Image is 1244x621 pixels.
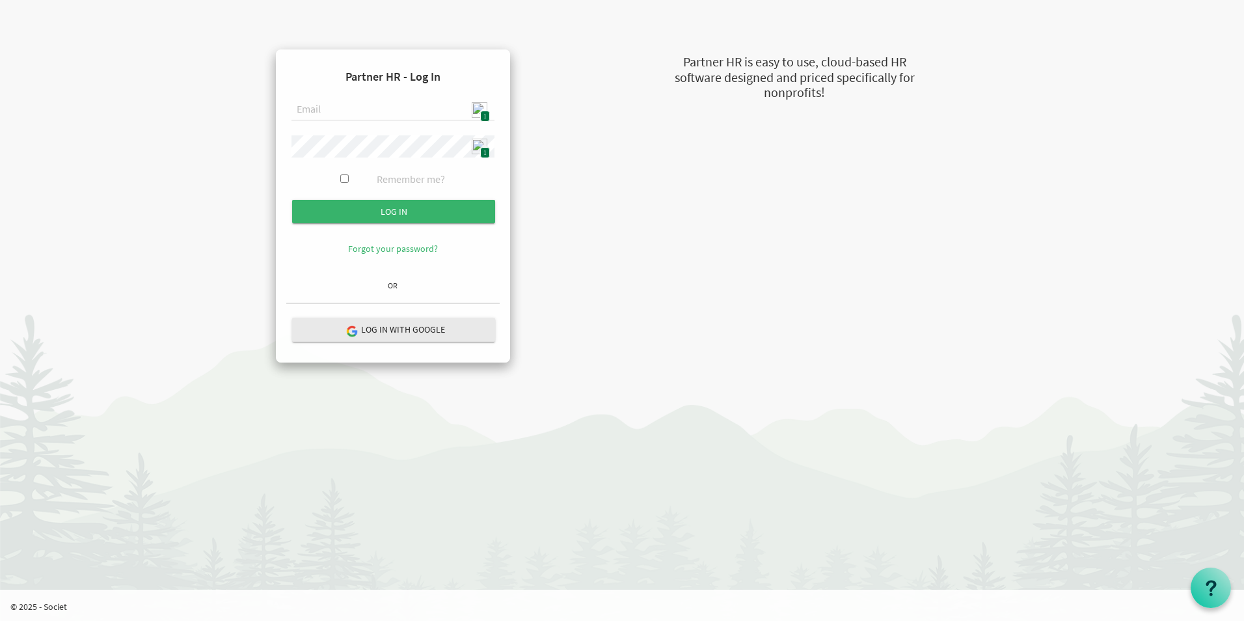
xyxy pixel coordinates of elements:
img: google-logo.png [345,325,357,337]
a: Forgot your password? [348,243,438,255]
h4: Partner HR - Log In [286,60,500,94]
span: 1 [480,147,490,158]
input: Email [291,99,494,121]
div: nonprofits! [609,83,980,102]
div: Partner HR is easy to use, cloud-based HR [609,53,980,72]
img: npw-badge-icon.svg [472,102,487,118]
input: Log in [292,200,495,223]
span: 1 [480,111,490,122]
label: Remember me? [377,172,445,187]
h6: OR [286,281,500,290]
div: software designed and priced specifically for [609,68,980,87]
button: Log in with Google [292,318,495,342]
p: © 2025 - Societ [10,600,1244,613]
img: npw-badge-icon.svg [472,139,487,154]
